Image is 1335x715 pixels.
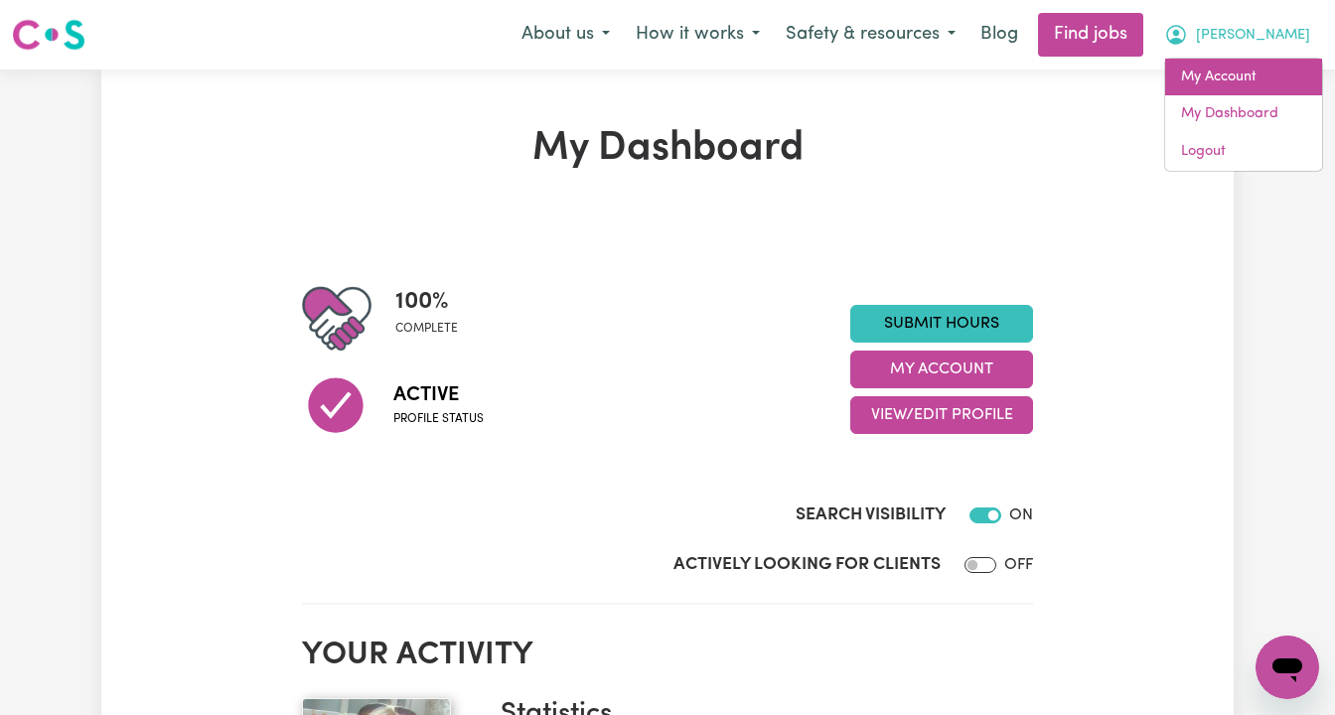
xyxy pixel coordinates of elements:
span: complete [395,320,458,338]
a: Blog [968,13,1030,57]
h2: Your activity [302,637,1033,674]
button: My Account [850,351,1033,388]
span: Active [393,380,484,410]
span: [PERSON_NAME] [1196,25,1310,47]
label: Actively Looking for Clients [673,552,941,578]
a: Find jobs [1038,13,1143,57]
button: My Account [1151,14,1323,56]
label: Search Visibility [796,502,946,528]
div: My Account [1164,58,1323,172]
button: How it works [623,14,773,56]
button: About us [509,14,623,56]
a: My Account [1165,59,1322,96]
span: 100 % [395,284,458,320]
a: Careseekers logo [12,12,85,58]
h1: My Dashboard [302,125,1033,173]
span: ON [1009,507,1033,523]
iframe: Button to launch messaging window [1256,636,1319,699]
span: Profile status [393,410,484,428]
div: Profile completeness: 100% [395,284,474,354]
a: Logout [1165,133,1322,171]
button: Safety & resources [773,14,968,56]
a: Submit Hours [850,305,1033,343]
span: OFF [1004,557,1033,573]
img: Careseekers logo [12,17,85,53]
button: View/Edit Profile [850,396,1033,434]
a: My Dashboard [1165,95,1322,133]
